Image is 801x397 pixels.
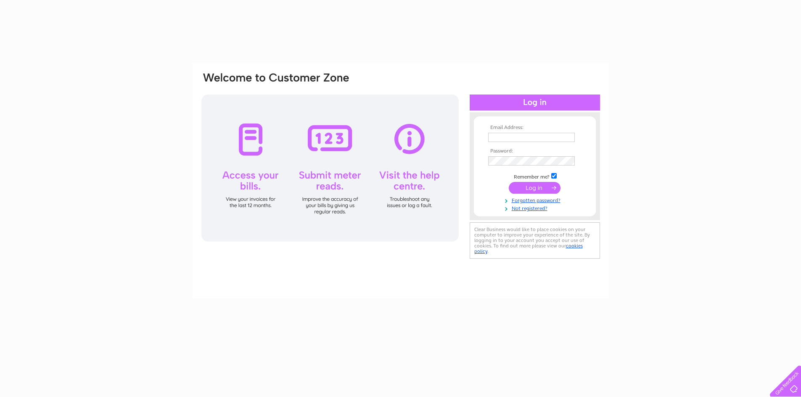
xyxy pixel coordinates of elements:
[486,125,584,131] th: Email Address:
[486,172,584,180] td: Remember me?
[488,204,584,212] a: Not registered?
[486,148,584,154] th: Password:
[509,182,560,194] input: Submit
[474,243,583,254] a: cookies policy
[470,222,600,259] div: Clear Business would like to place cookies on your computer to improve your experience of the sit...
[488,196,584,204] a: Forgotten password?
